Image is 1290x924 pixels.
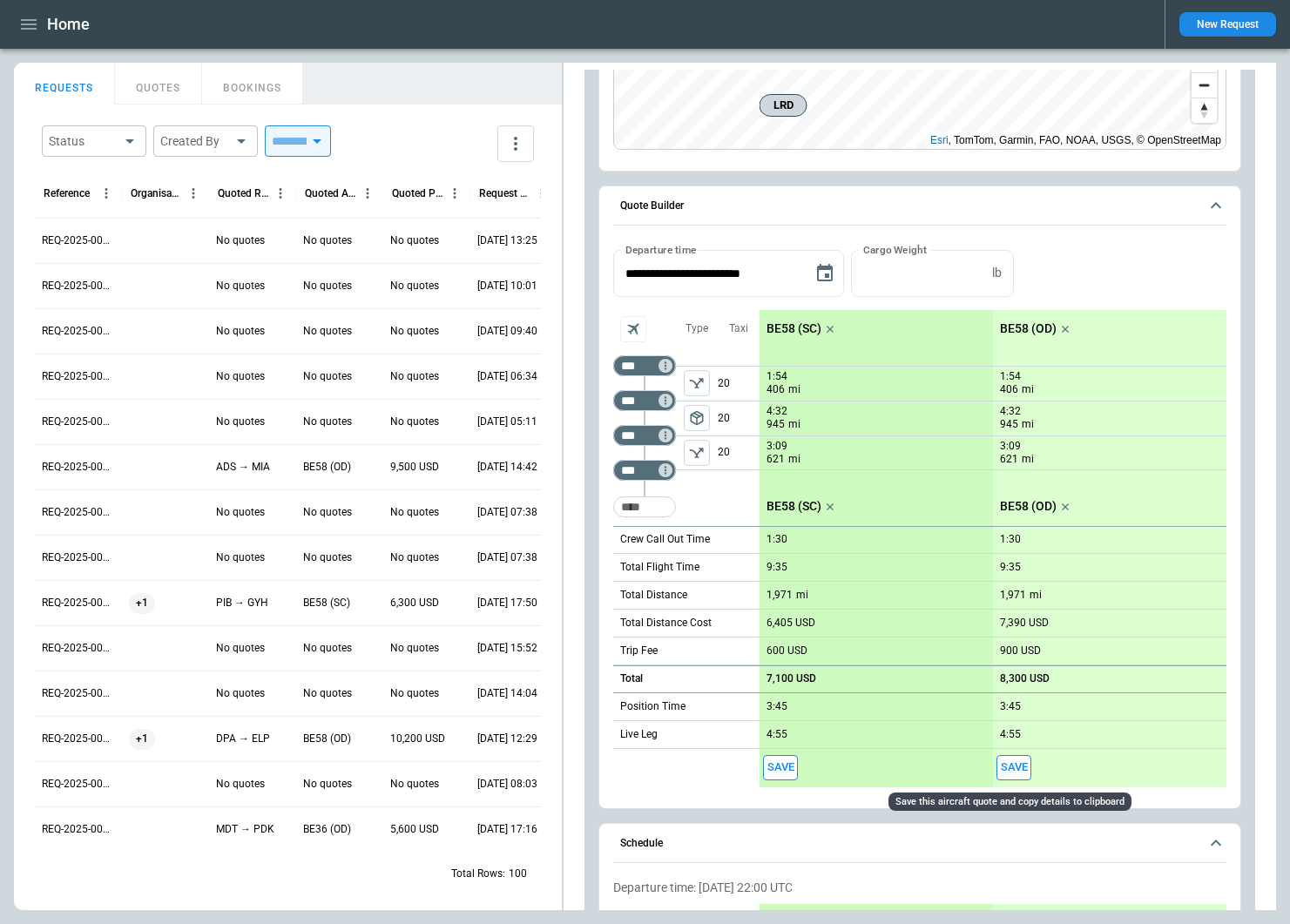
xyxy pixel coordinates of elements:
button: left aligned [684,440,710,466]
p: 1:54 [1000,370,1021,383]
p: No quotes [216,641,265,656]
p: 08/29/2025 09:40 [477,324,537,339]
div: Created By [160,132,230,150]
span: Type of sector [684,405,710,431]
p: No quotes [303,369,352,384]
p: 621 [1000,452,1018,467]
p: mi [788,382,800,397]
p: Total Rows: [451,867,505,881]
p: 08/19/2025 17:16 [477,822,537,837]
div: Quoted Aircraft [305,187,356,199]
p: 3:45 [1000,700,1021,713]
p: REQ-2025-000255 [42,732,115,746]
p: No quotes [390,279,439,293]
p: ADS → MIA [216,460,270,475]
p: 1:54 [767,370,787,383]
p: DPA → ELP [216,732,270,746]
p: 09/03/2025 10:01 [477,279,537,293]
p: No quotes [303,233,352,248]
p: No quotes [303,550,352,565]
p: No quotes [216,415,265,429]
p: No quotes [216,369,265,384]
p: 08/22/2025 08:03 [477,777,537,792]
p: No quotes [390,550,439,565]
p: PIB → GYH [216,596,268,610]
p: BE58 (OD) [303,732,351,746]
div: Quoted Price [392,187,443,199]
p: REQ-2025-000261 [42,460,115,475]
p: No quotes [216,279,265,293]
button: Quoted Price column menu [443,182,466,205]
span: +1 [129,717,155,761]
div: Quoted Route [218,187,269,199]
div: Not found [613,460,676,481]
h6: Schedule [620,838,663,849]
button: Save [996,755,1031,780]
button: BOOKINGS [202,63,303,105]
h6: Total [620,673,643,685]
p: No quotes [216,505,265,520]
span: Save this aircraft quote and copy details to clipboard [763,755,798,780]
p: 945 [767,417,785,432]
button: REQUESTS [14,63,115,105]
p: No quotes [303,777,352,792]
button: left aligned [684,405,710,431]
p: No quotes [303,279,352,293]
div: Organisation [131,187,182,199]
p: BE58 (SC) [767,499,821,514]
p: Departure time: [DATE] 22:00 UTC [613,880,1226,895]
label: Cargo Weight [863,242,927,257]
p: 9:35 [767,561,787,574]
div: Not found [613,355,676,376]
div: Request Created At (UTC-05:00) [479,187,530,199]
p: BE58 (SC) [767,321,821,336]
p: REQ-2025-000258 [42,596,115,610]
p: No quotes [303,641,352,656]
div: Save this aircraft quote and copy details to clipboard [888,792,1131,811]
p: REQ-2025-000257 [42,641,115,656]
label: Departure time [625,242,697,257]
span: +1 [129,581,155,625]
p: 7,390 USD [1000,617,1049,630]
p: 4:32 [1000,405,1021,418]
p: 5,600 USD [390,822,439,837]
p: mi [1022,452,1034,467]
button: Organisation column menu [182,182,205,205]
p: 08/26/2025 07:38 [477,505,537,520]
span: Save this aircraft quote and copy details to clipboard [996,755,1031,780]
button: Schedule [613,824,1226,864]
p: 621 [767,452,785,467]
p: mi [1022,382,1034,397]
p: REQ-2025-000254 [42,777,115,792]
p: 1:30 [1000,533,1021,546]
button: QUOTES [115,63,202,105]
div: , TomTom, Garmin, FAO, NOAA, USGS, © OpenStreetMap [930,132,1221,149]
p: 7,100 USD [767,672,816,685]
p: BE58 (OD) [1000,321,1057,336]
p: 600 USD [767,644,807,658]
p: mi [788,417,800,432]
span: package_2 [688,409,706,427]
p: 406 [1000,382,1018,397]
p: MDT → PDK [216,822,274,837]
p: REQ-2025-000259 [42,550,115,565]
div: Reference [44,187,90,199]
p: 4:32 [767,405,787,418]
p: No quotes [390,233,439,248]
p: 08/22/2025 12:29 [477,732,537,746]
div: Quote Builder [613,250,1226,786]
p: 3:09 [1000,440,1021,453]
button: Reset bearing to north [1192,98,1217,123]
button: Zoom out [1192,72,1217,98]
button: Request Created At (UTC-05:00) column menu [530,182,553,205]
p: 4:55 [1000,728,1021,741]
p: Taxi [729,321,748,336]
a: Esri [930,134,949,146]
p: Type [686,321,708,336]
p: Trip Fee [620,644,658,658]
p: 100 [509,867,527,881]
p: 1:30 [767,533,787,546]
span: Type of sector [684,440,710,466]
p: 3:45 [767,700,787,713]
div: scrollable content [760,310,1226,787]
